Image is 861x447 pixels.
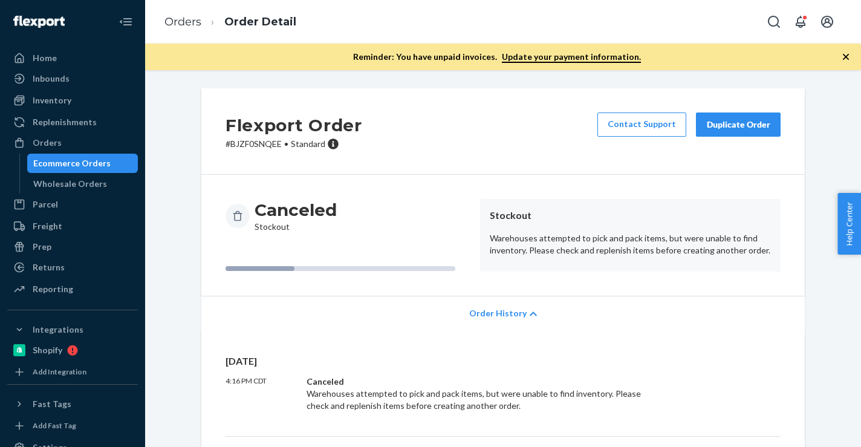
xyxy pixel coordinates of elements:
a: Ecommerce Orders [27,154,138,173]
button: Close Navigation [114,10,138,34]
a: Prep [7,237,138,256]
div: Add Fast Tag [33,420,76,431]
div: Inventory [33,94,71,106]
a: Inbounds [7,69,138,88]
div: Duplicate Order [706,119,770,131]
a: Update your payment information. [502,51,641,63]
div: Warehouses attempted to pick and pack items, but were unable to find inventory. Please check and ... [307,376,664,412]
header: Stockout [490,209,771,223]
button: Duplicate Order [696,113,781,137]
a: Reporting [7,279,138,299]
a: Home [7,48,138,68]
h3: Canceled [255,199,337,221]
a: Parcel [7,195,138,214]
div: Prep [33,241,51,253]
div: Integrations [33,324,83,336]
a: Replenishments [7,113,138,132]
div: Shopify [33,344,62,356]
button: Open account menu [815,10,839,34]
img: Flexport logo [13,16,65,28]
div: Wholesale Orders [33,178,107,190]
div: Returns [33,261,65,273]
p: # BJZF0SNQEE [226,138,362,150]
div: Freight [33,220,62,232]
h2: Flexport Order [226,113,362,138]
a: Freight [7,217,138,236]
div: Parcel [33,198,58,210]
a: Returns [7,258,138,277]
button: Integrations [7,320,138,339]
div: Stockout [255,199,337,233]
div: Ecommerce Orders [33,157,111,169]
span: Standard [291,139,325,149]
span: • [284,139,288,149]
a: Add Fast Tag [7,419,138,433]
a: Orders [7,133,138,152]
div: Orders [33,137,62,149]
a: Wholesale Orders [27,174,138,194]
p: 4:16 PM CDT [226,376,297,412]
button: Open notifications [788,10,813,34]
div: Reporting [33,283,73,295]
p: [DATE] [226,354,781,368]
div: Canceled [307,376,664,388]
ol: breadcrumbs [155,4,306,40]
div: Home [33,52,57,64]
div: Replenishments [33,116,97,128]
button: Open Search Box [762,10,786,34]
div: Add Integration [33,367,86,377]
button: Fast Tags [7,394,138,414]
p: Reminder: You have unpaid invoices. [353,51,641,63]
a: Inventory [7,91,138,110]
span: Order History [469,307,527,319]
div: Inbounds [33,73,70,85]
p: Warehouses attempted to pick and pack items, but were unable to find inventory. Please check and ... [490,232,771,256]
div: Fast Tags [33,398,71,410]
a: Add Integration [7,365,138,379]
a: Order Detail [224,15,296,28]
a: Shopify [7,341,138,360]
iframe: Opens a widget where you can chat to one of our agents [782,411,849,441]
button: Help Center [837,193,861,255]
a: Orders [164,15,201,28]
a: Contact Support [597,113,686,137]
